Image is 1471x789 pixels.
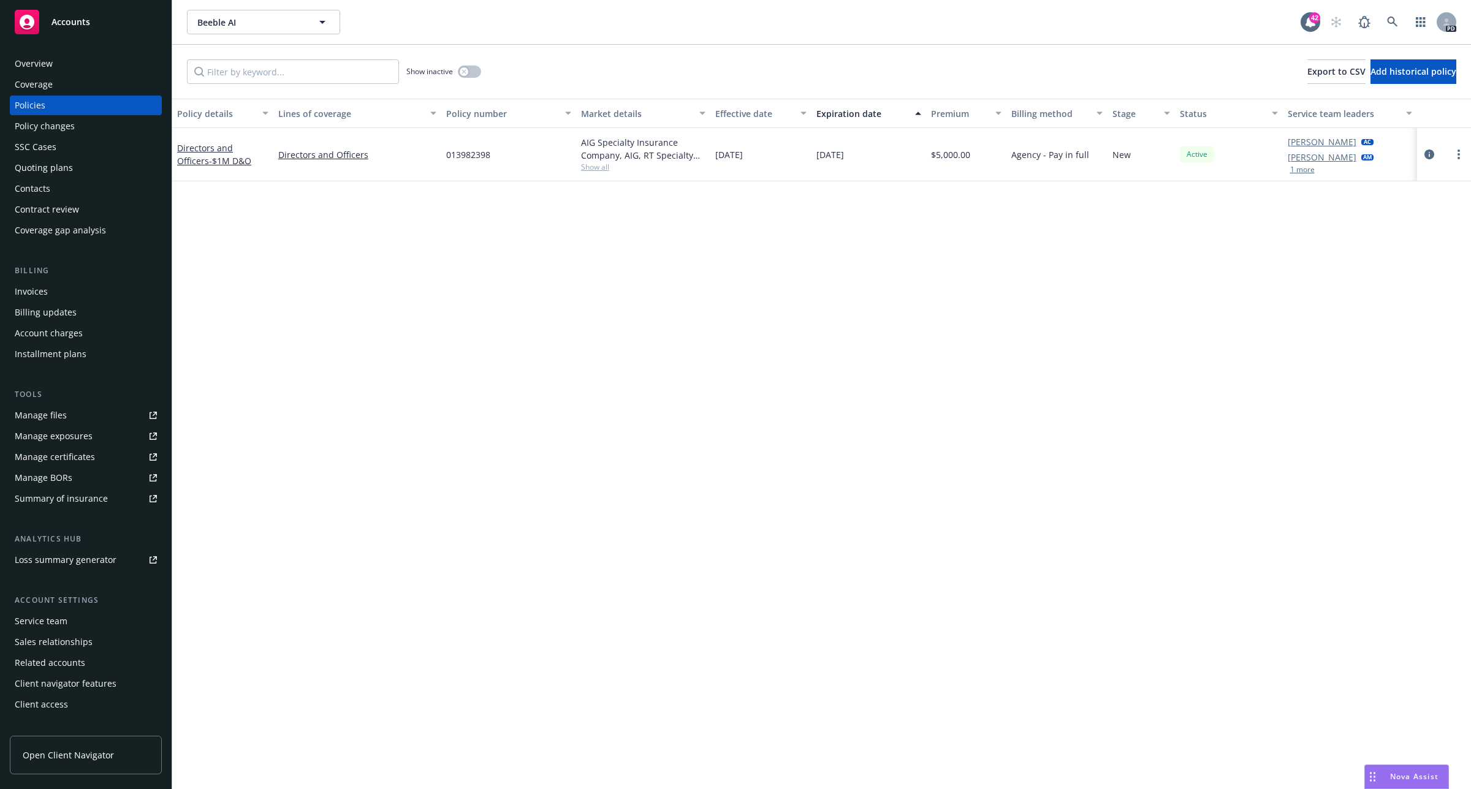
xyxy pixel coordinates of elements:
div: Summary of insurance [15,489,108,508]
a: Contacts [10,179,162,198]
button: Nova Assist [1364,764,1449,789]
a: Client navigator features [10,674,162,693]
div: Installment plans [15,344,86,364]
div: Related accounts [15,653,85,673]
span: Active [1185,149,1209,160]
div: 42 [1309,12,1320,23]
div: Policies [15,96,45,115]
button: Export to CSV [1307,59,1366,84]
button: Add historical policy [1370,59,1456,84]
a: Contract review [10,200,162,219]
a: Service team [10,611,162,631]
div: Premium [931,107,989,120]
a: Invoices [10,282,162,301]
button: Stage [1108,99,1175,128]
div: AIG Specialty Insurance Company, AIG, RT Specialty Insurance Services, LLC (RSG Specialty, LLC) [581,136,706,162]
div: Manage BORs [15,468,72,488]
a: [PERSON_NAME] [1288,135,1356,148]
span: [DATE] [816,148,844,161]
a: [PERSON_NAME] [1288,151,1356,164]
span: Beeble AI [197,16,303,29]
div: Expiration date [816,107,908,120]
span: [DATE] [715,148,743,161]
a: more [1451,147,1466,162]
a: Directors and Officers [177,142,251,167]
button: Status [1175,99,1283,128]
div: Contacts [15,179,50,198]
a: Billing updates [10,303,162,322]
div: Tools [10,388,162,401]
a: Coverage [10,75,162,94]
div: Status [1180,107,1264,120]
a: Start snowing [1324,10,1348,34]
div: Billing updates [15,303,77,322]
div: Effective date [715,107,793,120]
span: Accounts [51,17,90,27]
span: $5,000.00 [931,148,970,161]
a: Manage BORs [10,468,162,488]
span: Open Client Navigator [23,749,114,761]
span: Show inactive [406,66,453,77]
div: Quoting plans [15,158,73,178]
button: Lines of coverage [273,99,441,128]
a: Sales relationships [10,632,162,652]
button: Service team leaders [1283,99,1418,128]
a: Accounts [10,5,162,39]
div: Manage files [15,406,67,425]
span: New [1112,148,1131,161]
div: Policy details [177,107,255,120]
button: Beeble AI [187,10,340,34]
a: Quoting plans [10,158,162,178]
button: Policy number [441,99,576,128]
a: Summary of insurance [10,489,162,508]
a: Policy changes [10,116,162,136]
span: Export to CSV [1307,66,1366,77]
a: Policies [10,96,162,115]
div: Lines of coverage [278,107,423,120]
div: Account charges [15,323,83,343]
div: Manage exposures [15,426,93,446]
a: Report a Bug [1352,10,1377,34]
div: Sales relationships [15,632,93,652]
div: Policy number [446,107,558,120]
div: Loss summary generator [15,550,116,570]
button: Market details [576,99,711,128]
div: Client access [15,695,68,714]
a: Overview [10,54,162,74]
a: Client access [10,695,162,714]
button: 1 more [1290,166,1315,173]
button: Billing method [1006,99,1108,128]
a: Related accounts [10,653,162,673]
a: Loss summary generator [10,550,162,570]
div: Service team leaders [1288,107,1399,120]
div: Invoices [15,282,48,301]
a: Switch app [1408,10,1433,34]
a: Manage files [10,406,162,425]
div: Account settings [10,594,162,606]
a: Search [1380,10,1405,34]
div: Stage [1112,107,1157,120]
a: circleInformation [1422,147,1437,162]
div: Coverage [15,75,53,94]
button: Premium [926,99,1007,128]
div: Policy changes [15,116,75,136]
a: Manage exposures [10,426,162,446]
a: SSC Cases [10,137,162,157]
button: Expiration date [812,99,926,128]
span: 013982398 [446,148,490,161]
input: Filter by keyword... [187,59,399,84]
div: Client navigator features [15,674,116,693]
div: Market details [581,107,693,120]
div: Contract review [15,200,79,219]
div: Manage certificates [15,447,95,467]
a: Installment plans [10,344,162,364]
button: Effective date [710,99,812,128]
div: Drag to move [1365,765,1380,788]
div: SSC Cases [15,137,56,157]
span: Add historical policy [1370,66,1456,77]
span: Agency - Pay in full [1011,148,1089,161]
div: Billing method [1011,107,1089,120]
button: Policy details [172,99,273,128]
span: Show all [581,162,706,172]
